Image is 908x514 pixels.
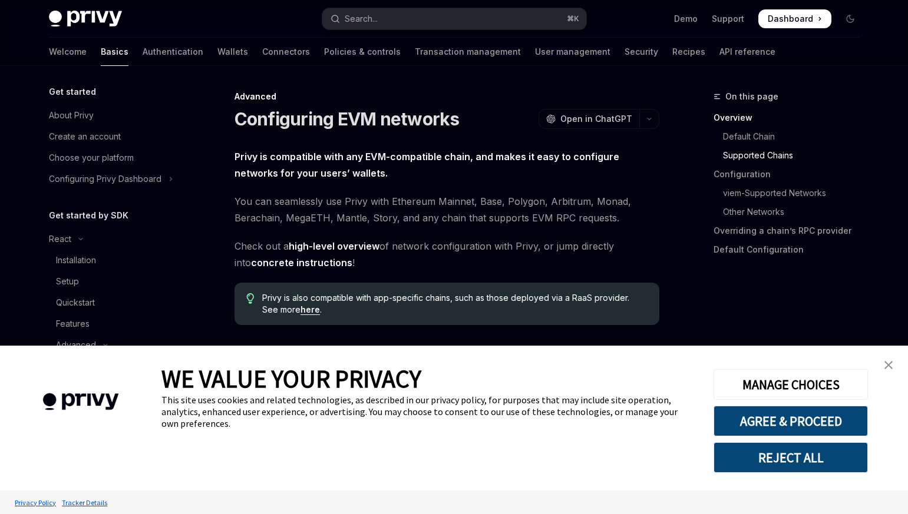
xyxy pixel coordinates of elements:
[161,363,421,394] span: WE VALUE YOUR PRIVACY
[39,271,190,292] a: Setup
[415,38,521,66] a: Transaction management
[289,240,379,253] a: high-level overview
[49,208,128,223] h5: Get started by SDK
[161,394,696,429] div: This site uses cookies and related technologies, as described in our privacy policy, for purposes...
[625,38,658,66] a: Security
[49,85,96,99] h5: Get started
[49,130,121,144] div: Create an account
[567,14,579,24] span: ⌘ K
[714,165,869,184] a: Configuration
[39,105,190,126] a: About Privy
[56,253,96,267] div: Installation
[539,109,639,129] button: Open in ChatGPT
[18,376,144,427] img: company logo
[301,304,320,315] a: here
[322,8,586,29] button: Open search
[719,38,775,66] a: API reference
[768,13,813,25] span: Dashboard
[246,293,255,304] svg: Tip
[714,369,868,400] button: MANAGE CHOICES
[714,184,869,203] a: viem-Supported Networks
[39,250,190,271] a: Installation
[714,108,869,127] a: Overview
[714,442,868,473] button: REJECT ALL
[251,257,352,269] a: concrete instructions
[39,228,190,250] button: Toggle React section
[49,151,134,165] div: Choose your platform
[714,240,869,259] a: Default Configuration
[39,126,190,147] a: Create an account
[345,12,378,26] div: Search...
[56,274,79,288] div: Setup
[262,38,310,66] a: Connectors
[143,38,203,66] a: Authentication
[39,168,190,190] button: Toggle Configuring Privy Dashboard section
[235,91,659,102] div: Advanced
[262,292,647,316] span: Privy is also compatible with app-specific chains, such as those deployed via a RaaS provider. Se...
[841,9,860,28] button: Toggle dark mode
[535,38,610,66] a: User management
[12,492,59,513] a: Privacy Policy
[324,38,401,66] a: Policies & controls
[560,113,632,125] span: Open in ChatGPT
[56,338,96,352] div: Advanced
[56,317,90,331] div: Features
[758,9,831,28] a: Dashboard
[714,203,869,221] a: Other Networks
[101,38,128,66] a: Basics
[49,38,87,66] a: Welcome
[49,232,71,246] div: React
[235,238,659,271] span: Check out a of network configuration with Privy, or jump directly into !
[217,38,248,66] a: Wallets
[714,127,869,146] a: Default Chain
[672,38,705,66] a: Recipes
[714,221,869,240] a: Overriding a chain’s RPC provider
[712,13,744,25] a: Support
[39,313,190,334] a: Features
[714,146,869,165] a: Supported Chains
[39,292,190,313] a: Quickstart
[714,406,868,436] button: AGREE & PROCEED
[49,172,161,186] div: Configuring Privy Dashboard
[235,108,460,130] h1: Configuring EVM networks
[674,13,698,25] a: Demo
[235,151,619,179] strong: Privy is compatible with any EVM-compatible chain, and makes it easy to configure networks for yo...
[39,147,190,168] a: Choose your platform
[59,492,110,513] a: Tracker Details
[884,361,893,369] img: close banner
[49,11,122,27] img: dark logo
[39,334,190,356] button: Toggle Advanced section
[725,89,778,104] span: On this page
[56,296,95,310] div: Quickstart
[49,108,94,122] div: About Privy
[877,353,900,377] a: close banner
[235,193,659,226] span: You can seamlessly use Privy with Ethereum Mainnet, Base, Polygon, Arbitrum, Monad, Berachain, Me...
